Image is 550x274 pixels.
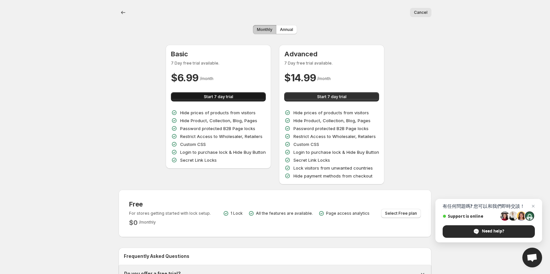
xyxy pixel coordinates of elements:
[180,149,266,155] p: Login to purchase lock & Hide Buy Button
[317,94,346,99] span: Start 7 day trial
[284,92,379,101] button: Start 7 day trial
[129,219,138,227] h2: $ 0
[482,228,504,234] span: Need help?
[180,117,257,124] p: Hide Product, Collection, Blog, Pages
[180,157,217,163] p: Secret Link Locks
[171,50,266,58] h3: Basic
[293,165,373,171] p: Lock visitors from unwanted countries
[293,157,330,163] p: Secret Link Locks
[180,141,206,148] p: Custom CSS
[253,25,276,34] button: Monthly
[200,76,213,81] span: / month
[257,27,272,32] span: Monthly
[443,204,535,209] span: 有任何問題嗎? 您可以和我們即時交談！
[204,94,233,99] span: Start 7 day trial
[256,211,313,216] p: All the features are available.
[119,8,128,17] button: back
[276,25,297,34] button: Annual
[171,61,266,66] p: 7 Day free trial available.
[410,8,431,17] button: Cancel
[385,211,417,216] span: Select Free plan
[129,200,211,208] h3: Free
[129,211,211,216] p: For stores getting started with lock setup.
[414,10,427,15] span: Cancel
[293,149,379,155] p: Login to purchase lock & Hide Buy Button
[293,173,372,179] p: Hide payment methods from checkout
[293,117,371,124] p: Hide Product, Collection, Blog, Pages
[326,211,370,216] p: Page access analytics
[522,248,542,267] a: Open chat
[284,71,316,84] h2: $ 14.99
[293,133,376,140] p: Restrict Access to Wholesaler, Retailers
[381,209,421,218] button: Select Free plan
[293,125,369,132] p: Password protected B2B Page locks
[293,109,369,116] p: Hide prices of products from visitors
[280,27,293,32] span: Annual
[180,133,262,140] p: Restrict Access to Wholesaler, Retailers
[171,71,199,84] h2: $ 6.99
[443,214,498,219] span: Support is online
[180,125,255,132] p: Password protected B2B Page locks
[124,253,426,260] h2: Frequently Asked Questions
[293,141,319,148] p: Custom CSS
[284,61,379,66] p: 7 Day free trial available.
[443,225,535,238] span: Need help?
[317,76,331,81] span: / month
[180,109,256,116] p: Hide prices of products from visitors
[171,92,266,101] button: Start 7 day trial
[231,211,243,216] p: 1 Lock
[284,50,379,58] h3: Advanced
[139,220,156,225] span: / monthly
